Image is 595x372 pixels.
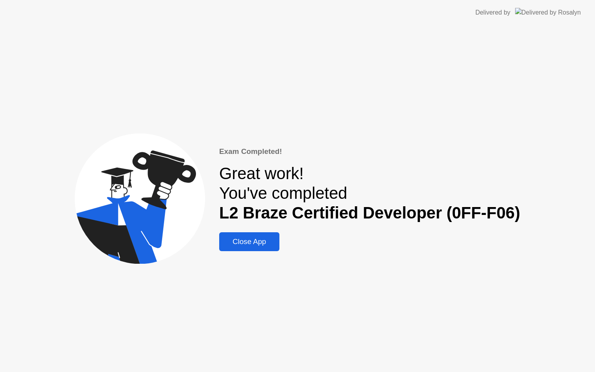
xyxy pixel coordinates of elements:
[219,164,520,223] div: Great work! You've completed
[219,204,520,222] b: L2 Braze Certified Developer (0FF-F06)
[475,8,510,17] div: Delivered by
[515,8,581,17] img: Delivered by Rosalyn
[219,232,279,251] button: Close App
[222,237,277,246] div: Close App
[219,146,520,157] div: Exam Completed!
